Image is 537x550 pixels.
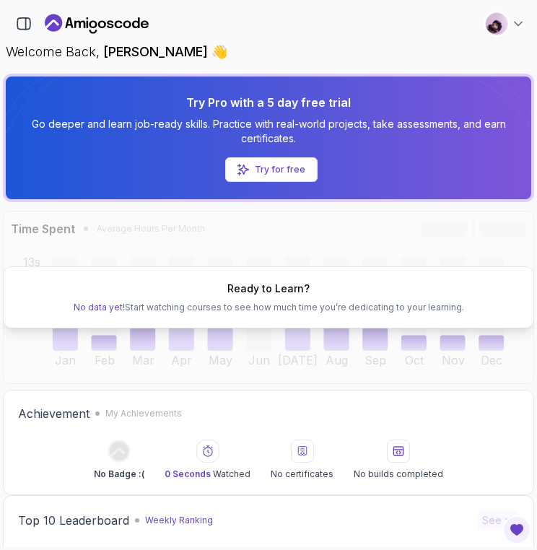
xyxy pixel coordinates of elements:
a: Try for free [225,157,318,182]
a: Try for free [255,164,305,175]
span: 👋 [211,42,227,62]
button: Open Feedback Button [502,515,531,544]
p: My Achievements [105,408,182,419]
p: Weekly Ranking [145,515,213,526]
h2: Achievement [18,405,89,422]
p: Try Pro with a 5 day free trial [17,94,520,111]
h2: Top 10 Leaderboard [18,512,129,529]
button: user profile image [485,12,525,35]
p: No certificates [271,468,333,480]
span: 0 Seconds [165,468,211,479]
button: See all [478,510,519,531]
span: No data yet! [74,302,125,313]
p: No Badge :( [94,468,144,480]
p: No builds completed [354,468,443,480]
p: Watched [165,468,250,480]
a: Landing page [45,12,149,35]
p: Go deeper and learn job-ready skills. Practice with real-world projects, take assessments, and ea... [17,117,520,146]
p: Start watching courses to see how much time you’re dedicating to your learning. [74,302,464,313]
span: [PERSON_NAME] [103,44,211,59]
h2: Ready to Learn? [227,281,310,296]
p: Welcome Back, [6,42,531,62]
img: user profile image [486,13,507,35]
